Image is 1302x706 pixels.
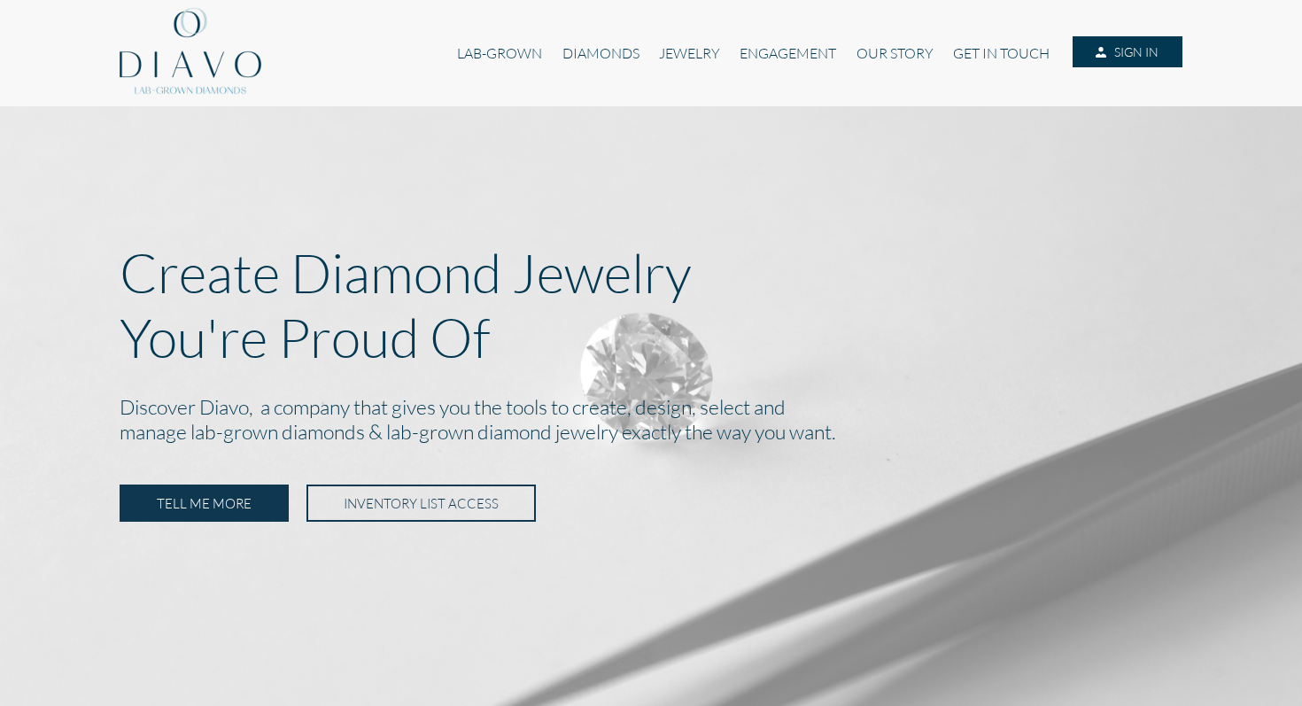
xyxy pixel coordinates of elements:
a: LAB-GROWN [447,36,552,70]
a: SIGN IN [1073,36,1182,68]
a: TELL ME MORE [120,485,289,522]
p: Create Diamond Jewelry You're Proud Of [120,240,1182,369]
h2: Discover Diavo, a company that gives you the tools to create, design, select and manage lab-grown... [120,391,1182,451]
a: OUR STORY [847,36,943,70]
a: ENGAGEMENT [730,36,846,70]
a: GET IN TOUCH [943,36,1059,70]
a: JEWELRY [649,36,730,70]
a: DIAMONDS [553,36,649,70]
a: INVENTORY LIST ACCESS [306,485,536,522]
